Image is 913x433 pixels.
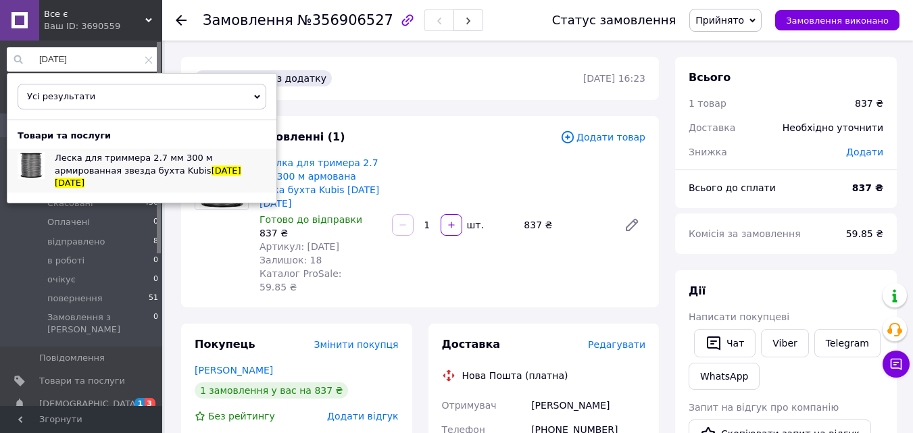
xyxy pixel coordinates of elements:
[689,284,706,297] span: Дії
[552,14,676,27] div: Статус замовлення
[689,182,776,193] span: Всього до сплати
[260,255,322,265] span: Залишок: 18
[260,214,362,225] span: Готово до відправки
[464,218,485,232] div: шт.
[149,292,158,305] span: 51
[260,157,379,209] a: Жилка для тримера 2.7 мм 300 м армована зірка бухта Kubis [DATE] [DATE]
[39,352,105,364] span: Повідомлення
[7,47,159,72] input: Пошук
[775,10,899,30] button: Замовлення виконано
[55,153,213,175] span: Леска для триммера 2.7 мм 300 м армированная звезда бухта Kubis
[689,98,726,109] span: 1 товар
[7,130,121,142] div: Товари та послуги
[846,147,883,157] span: Додати
[260,226,381,240] div: 837 ₴
[47,197,93,209] span: Скасовані
[47,255,84,267] span: в роботі
[689,71,731,84] span: Всього
[689,228,801,239] span: Комісія за замовлення
[153,311,158,336] span: 0
[134,398,145,409] span: 1
[689,122,735,133] span: Доставка
[814,329,881,357] a: Telegram
[153,216,158,228] span: 0
[560,130,645,145] span: Додати товар
[442,400,497,411] span: Отримувач
[588,339,645,350] span: Редагувати
[195,70,332,86] div: Замовлення з додатку
[47,236,105,248] span: відправлено
[145,398,155,409] span: 3
[195,338,255,351] span: Покупець
[176,14,187,27] div: Повернутися назад
[55,178,84,188] span: [DATE]
[327,411,398,422] span: Додати відгук
[39,375,125,387] span: Товари та послуги
[260,268,341,292] span: Каталог ProSale: 59.85 ₴
[442,338,501,351] span: Доставка
[583,73,645,84] time: [DATE] 16:23
[528,393,648,417] div: [PERSON_NAME]
[44,20,162,32] div: Ваш ID: 3690559
[689,363,760,390] a: WhatsApp
[203,12,293,28] span: Замовлення
[459,369,572,382] div: Нова Пошта (платна)
[618,211,645,238] a: Редагувати
[855,97,883,110] div: 837 ₴
[39,398,139,410] span: [DEMOGRAPHIC_DATA]
[27,91,95,101] span: Усі результати
[195,382,348,399] div: 1 замовлення у вас на 837 ₴
[689,402,839,413] span: Запит на відгук про компанію
[144,197,158,209] span: 456
[195,365,273,376] a: [PERSON_NAME]
[153,255,158,267] span: 0
[695,15,744,26] span: Прийнято
[786,16,889,26] span: Замовлення виконано
[47,311,153,336] span: Замовлення з [PERSON_NAME]
[47,216,90,228] span: Оплачені
[689,311,789,322] span: Написати покупцеві
[153,236,158,248] span: 8
[883,351,910,378] button: Чат з покупцем
[153,274,158,286] span: 0
[314,339,399,350] span: Змінити покупця
[47,292,103,305] span: повернення
[852,182,883,193] b: 837 ₴
[208,411,275,422] span: Без рейтингу
[689,147,727,157] span: Знижка
[47,274,76,286] span: очікує
[260,241,339,252] span: Артикул: [DATE]
[774,113,891,143] div: Необхідно уточнити
[297,12,393,28] span: №356906527
[846,228,883,239] span: 59.85 ₴
[44,8,145,20] span: Все є
[694,329,756,357] button: Чат
[761,329,808,357] a: Viber
[518,215,613,234] div: 837 ₴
